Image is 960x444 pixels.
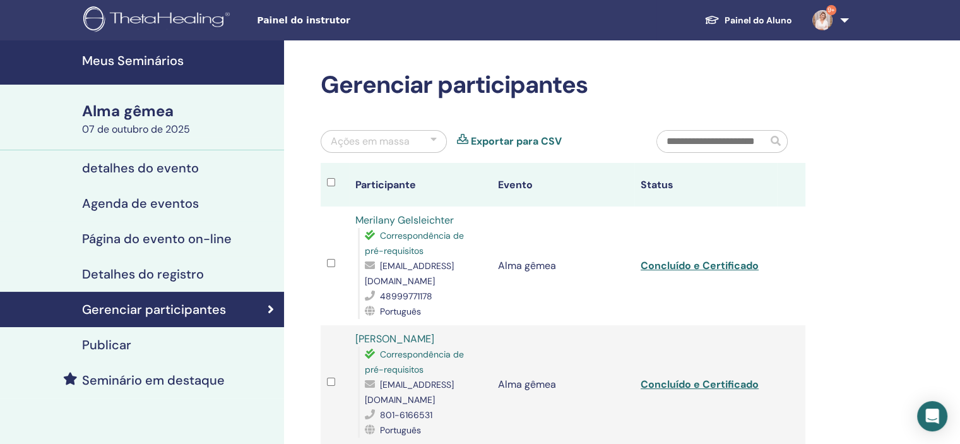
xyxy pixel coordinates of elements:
[641,178,673,191] font: Status
[355,178,416,191] font: Participante
[827,6,835,14] font: 9+
[365,349,464,375] font: Correspondência de pré-requisitos
[355,213,454,227] a: Merilany Gelsleichter
[725,15,792,26] font: Painel do Aluno
[74,100,284,137] a: Alma gêmea07 de outubro de 2025
[471,135,562,148] font: Exportar para CSV
[82,195,199,212] font: Agenda de eventos
[331,135,410,148] font: Ações em massa
[82,266,204,282] font: Detalhes do registro
[321,69,588,100] font: Gerenciar participantes
[365,379,454,405] font: [EMAIL_ADDRESS][DOMAIN_NAME]
[82,372,225,388] font: Seminário em destaque
[498,259,556,272] font: Alma gêmea
[82,337,131,353] font: Publicar
[82,231,232,247] font: Página do evento on-line
[82,101,174,121] font: Alma gêmea
[694,8,802,32] a: Painel do Aluno
[355,332,434,345] a: [PERSON_NAME]
[82,52,184,69] font: Meus Seminários
[471,134,562,149] a: Exportar para CSV
[365,230,464,256] font: Correspondência de pré-requisitos
[82,123,190,136] font: 07 de outubro de 2025
[812,10,833,30] img: default.jpg
[498,378,556,391] font: Alma gêmea
[704,15,720,25] img: graduation-cap-white.svg
[641,259,759,272] a: Concluído e Certificado
[641,378,759,391] a: Concluído e Certificado
[380,306,421,317] font: Português
[380,424,421,436] font: Português
[83,6,234,35] img: logo.png
[498,178,533,191] font: Evento
[257,15,350,25] font: Painel do instrutor
[82,160,199,176] font: detalhes do evento
[380,291,432,302] font: 48999771178
[365,260,454,287] font: [EMAIL_ADDRESS][DOMAIN_NAME]
[82,301,226,318] font: Gerenciar participantes
[917,401,947,431] div: Abra o Intercom Messenger
[380,409,432,421] font: 801-6166531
